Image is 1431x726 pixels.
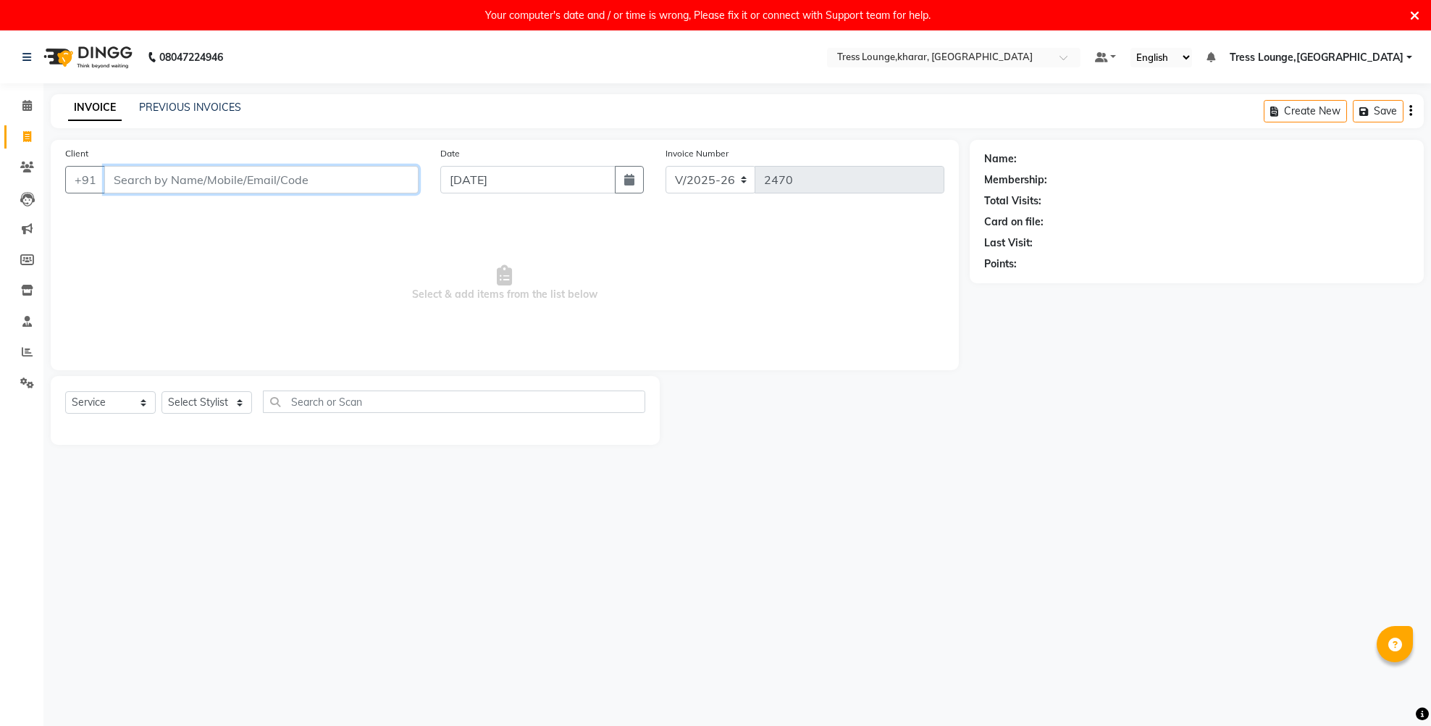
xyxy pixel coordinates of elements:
[1264,100,1347,122] button: Create New
[65,166,106,193] button: +91
[65,211,944,356] span: Select & add items from the list below
[263,391,645,413] input: Search or Scan
[159,37,223,78] b: 08047224946
[984,214,1044,230] div: Card on file:
[984,151,1017,167] div: Name:
[1370,668,1417,712] iframe: chat widget
[440,147,460,160] label: Date
[984,193,1041,209] div: Total Visits:
[65,147,88,160] label: Client
[984,256,1017,272] div: Points:
[1353,100,1403,122] button: Save
[984,235,1033,251] div: Last Visit:
[984,172,1047,188] div: Membership:
[1230,50,1403,65] span: Tress Lounge,[GEOGRAPHIC_DATA]
[485,6,931,25] div: Your computer's date and / or time is wrong, Please fix it or connect with Support team for help.
[68,95,122,121] a: INVOICE
[666,147,729,160] label: Invoice Number
[37,37,136,78] img: logo
[104,166,419,193] input: Search by Name/Mobile/Email/Code
[139,101,241,114] a: PREVIOUS INVOICES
